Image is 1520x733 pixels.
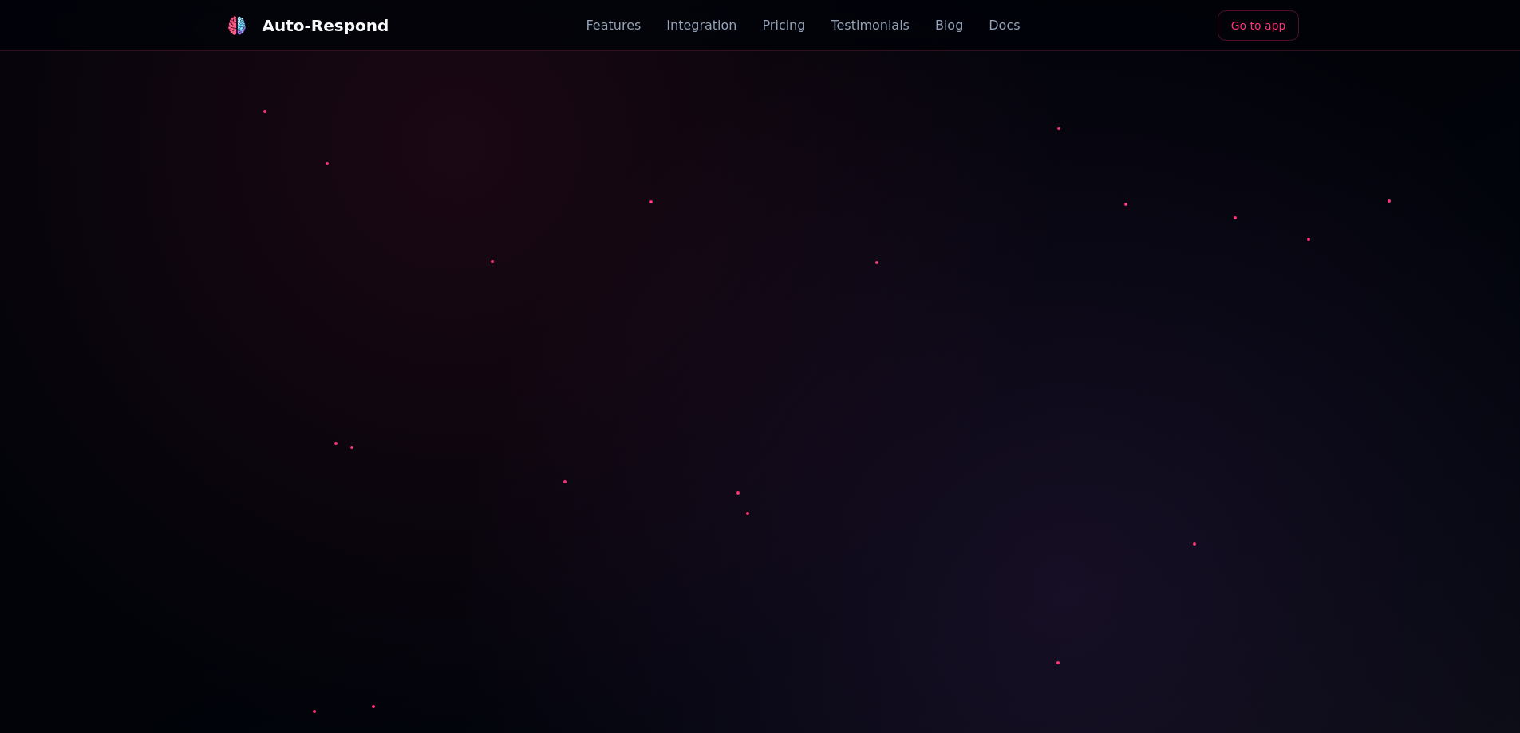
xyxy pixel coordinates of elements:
a: Integration [666,16,736,35]
a: Features [586,16,642,35]
div: Auto-Respond [263,14,389,37]
a: Auto-Respond [221,10,389,41]
a: Pricing [762,16,805,35]
img: logo.svg [227,16,246,35]
a: Testimonials [831,16,910,35]
a: Go to app [1218,10,1300,41]
a: Docs [989,16,1020,35]
a: Blog [935,16,963,35]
